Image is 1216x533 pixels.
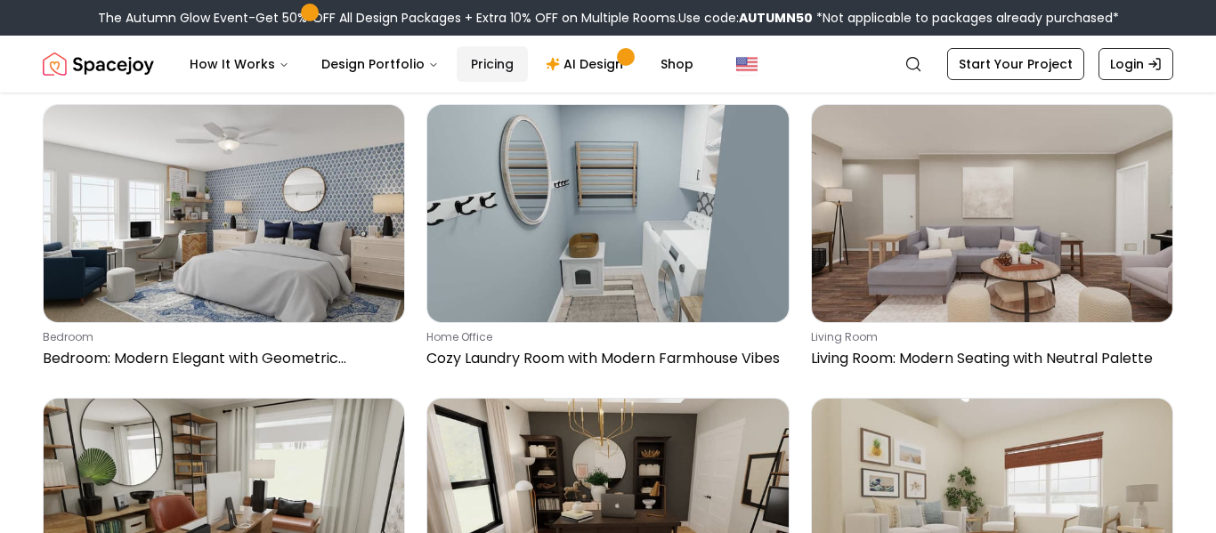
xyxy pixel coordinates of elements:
[43,46,154,82] img: Spacejoy Logo
[43,104,405,376] a: Bedroom: Modern Elegant with Geometric WallpaperbedroomBedroom: Modern Elegant with Geometric Wal...
[44,105,404,321] img: Bedroom: Modern Elegant with Geometric Wallpaper
[812,105,1172,321] img: Living Room: Modern Seating with Neutral Palette
[426,104,789,376] a: Cozy Laundry Room with Modern Farmhouse Vibeshome officeCozy Laundry Room with Modern Farmhouse V...
[43,348,398,369] p: Bedroom: Modern Elegant with Geometric Wallpaper
[531,46,643,82] a: AI Design
[947,48,1084,80] a: Start Your Project
[175,46,304,82] button: How It Works
[427,105,788,321] img: Cozy Laundry Room with Modern Farmhouse Vibes
[736,53,758,75] img: United States
[1098,48,1173,80] a: Login
[307,46,453,82] button: Design Portfolio
[98,9,1119,27] div: The Autumn Glow Event-Get 50% OFF All Design Packages + Extra 10% OFF on Multiple Rooms.
[175,46,708,82] nav: Main
[426,348,782,369] p: Cozy Laundry Room with Modern Farmhouse Vibes
[43,36,1173,93] nav: Global
[811,330,1166,344] p: living room
[426,330,782,344] p: home office
[43,330,398,344] p: bedroom
[43,46,154,82] a: Spacejoy
[457,46,528,82] a: Pricing
[811,104,1173,376] a: Living Room: Modern Seating with Neutral Paletteliving roomLiving Room: Modern Seating with Neutr...
[811,348,1166,369] p: Living Room: Modern Seating with Neutral Palette
[678,9,813,27] span: Use code:
[739,9,813,27] b: AUTUMN50
[813,9,1119,27] span: *Not applicable to packages already purchased*
[646,46,708,82] a: Shop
